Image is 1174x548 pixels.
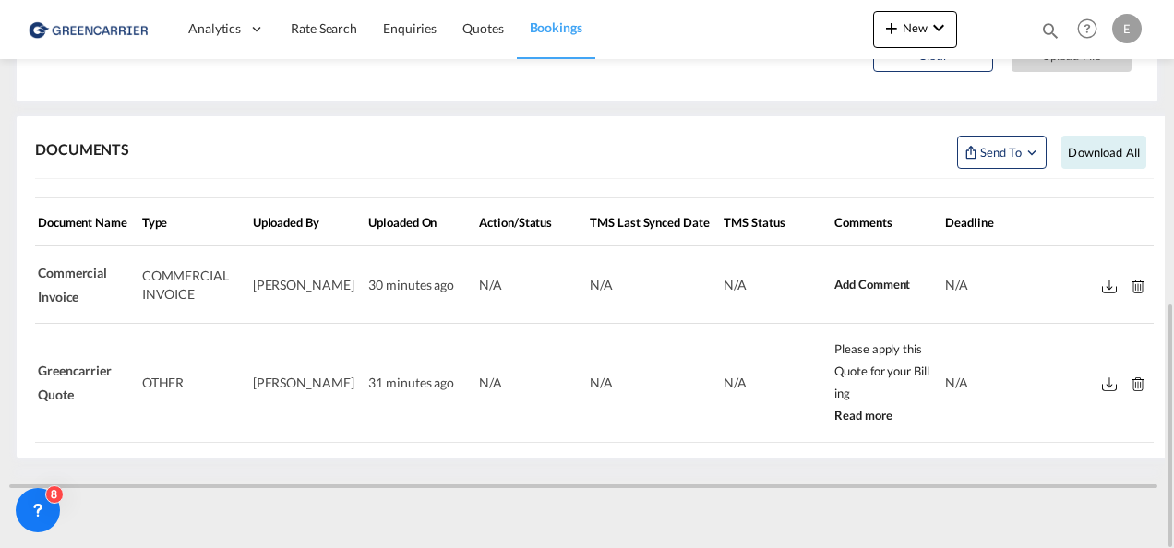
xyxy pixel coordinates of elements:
img: 1378a7308afe11ef83610d9e779c6b34.png [28,8,152,50]
button: icon-plus 400-fgNewicon-chevron-down [873,11,957,48]
td: [PERSON_NAME] [246,324,362,441]
md-icon: Delete [1131,280,1145,293]
div: N/A [724,276,820,294]
span: Analytics [188,19,241,38]
th: TMS Status [716,199,827,246]
span: Bookings [530,19,582,35]
span: Greencarrier Quote [38,363,112,402]
span: N/A [945,375,968,390]
td: N/A [582,246,716,324]
th: Action/Status [472,199,582,246]
div: N/A [479,276,575,294]
td: N/A [582,324,716,441]
md-icon: Download [1102,280,1117,293]
th: Uploaded By [246,199,362,246]
span: Help [1072,13,1103,44]
span: Enquiries [383,20,437,36]
div: icon-magnify [1040,20,1060,48]
th: Document Name [16,199,135,246]
th: Type [135,199,246,246]
th: TMS Last Synced Date [582,199,716,246]
th: Comments [827,199,938,246]
span: N/A [945,277,968,292]
span: Send to [978,143,1024,161]
span: Please apply this Quote for your Billing [834,339,930,404]
div: Help [1072,13,1112,46]
span: Quotes [462,20,503,36]
span: Commercial Invoice [38,265,107,304]
span: New [880,20,950,35]
td: 31 minutes ago [361,324,472,441]
td: [PERSON_NAME] [246,246,362,324]
div: DOCUMENTS [35,139,129,160]
button: Download all [1061,136,1146,169]
md-icon: icon-magnify [1040,20,1060,41]
div: E [1112,14,1142,43]
span: Read more [834,408,892,423]
button: Open sync menu [957,136,1048,169]
span: Add Comment [834,277,910,292]
td: OTHER [135,324,246,441]
md-icon: icon-chevron-down [928,17,950,39]
td: 30 minutes ago [361,246,472,324]
th: Deadline [938,199,1048,246]
md-icon: Delete [1131,377,1145,391]
div: N/A [724,374,820,392]
th: Uploaded On [361,199,472,246]
td: COMMERCIAL INVOICE [135,246,246,324]
md-icon: icon-plus 400-fg [880,17,903,39]
body: Editor, editor2 [18,18,320,38]
span: Rate Search [291,20,357,36]
md-icon: Download [1102,377,1117,391]
div: N/A [479,374,575,392]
